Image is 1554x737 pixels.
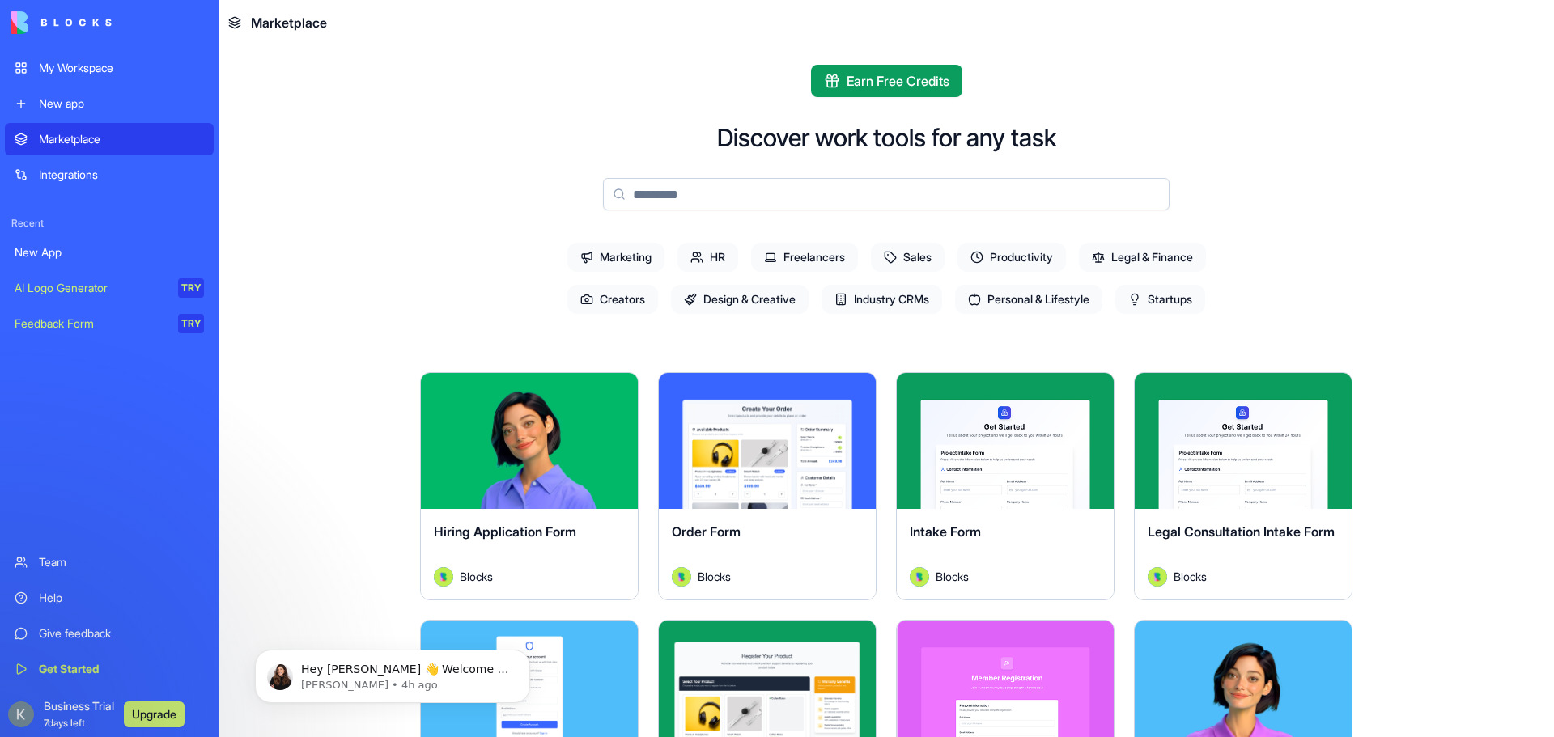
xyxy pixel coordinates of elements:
[1079,243,1206,272] span: Legal & Finance
[1174,568,1207,585] span: Blocks
[39,625,204,642] div: Give feedback
[5,217,214,230] span: Recent
[5,159,214,191] a: Integrations
[11,11,112,34] img: logo
[39,95,204,112] div: New app
[1148,523,1335,540] span: Legal Consultation Intake Form
[698,568,731,585] span: Blocks
[847,71,949,91] span: Earn Free Credits
[434,523,576,540] span: Hiring Application Form
[178,314,204,333] div: TRY
[672,567,691,587] img: Avatar
[910,523,981,540] span: Intake Form
[39,554,204,570] div: Team
[871,243,945,272] span: Sales
[671,285,809,314] span: Design & Creative
[1115,285,1205,314] span: Startups
[124,701,185,727] button: Upgrade
[434,567,453,587] img: Avatar
[39,661,204,677] div: Get Started
[567,243,664,272] span: Marketing
[15,316,167,332] div: Feedback Form
[251,13,327,32] span: Marketplace
[460,568,493,585] span: Blocks
[5,272,214,304] a: AI Logo GeneratorTRY
[15,244,204,260] div: New App
[811,65,962,97] button: Earn Free Credits
[5,546,214,578] a: Team
[5,582,214,614] a: Help
[896,372,1115,600] a: Intake FormAvatarBlocks
[5,52,214,84] a: My Workspace
[420,372,639,600] a: Hiring Application FormAvatarBlocks
[936,568,969,585] span: Blocks
[567,285,658,314] span: Creators
[677,243,738,272] span: HR
[39,131,204,147] div: Marketplace
[231,616,554,729] iframe: Intercom notifications message
[8,701,34,727] img: ACg8ocKuqQRGAxtSnDZe7UN3aAP5msJbJkiEc-EyPcruRFAyOQMCdw=s96-c
[178,278,204,298] div: TRY
[39,60,204,76] div: My Workspace
[672,523,741,540] span: Order Form
[5,617,214,650] a: Give feedback
[1134,372,1352,600] a: Legal Consultation Intake FormAvatarBlocks
[658,372,877,600] a: Order FormAvatarBlocks
[39,590,204,606] div: Help
[955,285,1102,314] span: Personal & Lifestyle
[717,123,1056,152] h2: Discover work tools for any task
[822,285,942,314] span: Industry CRMs
[44,717,85,729] span: 7 days left
[44,698,114,731] span: Business Trial
[1148,567,1167,587] img: Avatar
[5,87,214,120] a: New app
[15,280,167,296] div: AI Logo Generator
[5,236,214,269] a: New App
[39,167,204,183] div: Integrations
[957,243,1066,272] span: Productivity
[5,653,214,685] a: Get Started
[5,123,214,155] a: Marketplace
[5,307,214,340] a: Feedback FormTRY
[751,243,858,272] span: Freelancers
[910,567,929,587] img: Avatar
